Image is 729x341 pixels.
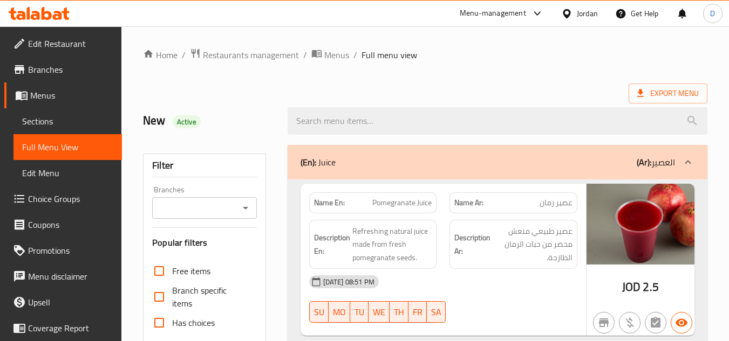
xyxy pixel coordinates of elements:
[288,107,707,135] input: search
[22,141,113,154] span: Full Menu View
[28,322,113,335] span: Coverage Report
[4,315,122,341] a: Coverage Report
[4,186,122,212] a: Choice Groups
[350,301,369,323] button: TU
[460,7,526,20] div: Menu-management
[408,301,427,323] button: FR
[493,225,573,265] span: عصير طبيعي منعش محضر من حبات الرمان الطازجة.
[182,48,186,61] li: /
[637,154,651,170] b: (Ar):
[362,48,417,61] span: Full menu view
[13,134,122,160] a: Full Menu View
[30,89,113,102] span: Menus
[309,301,329,323] button: SU
[172,265,210,277] span: Free items
[13,160,122,186] a: Edit Menu
[311,48,349,62] a: Menus
[4,238,122,263] a: Promotions
[324,48,349,61] span: Menus
[301,156,336,169] p: Juice
[203,48,299,61] span: Restaurants management
[329,301,350,323] button: MO
[645,312,666,333] button: Not has choices
[413,304,423,320] span: FR
[637,156,675,169] p: العصير
[301,154,316,170] b: (En):
[4,57,122,82] a: Branches
[577,8,598,19] div: Jordan
[314,231,350,258] strong: Description En:
[4,31,122,57] a: Edit Restaurant
[454,231,490,258] strong: Description Ar:
[372,197,432,208] span: Pomegranate Juice
[28,270,113,283] span: Menu disclaimer
[22,166,113,179] span: Edit Menu
[369,301,390,323] button: WE
[671,312,692,333] button: Available
[28,296,113,309] span: Upsell
[143,113,274,129] h2: New
[13,108,122,134] a: Sections
[319,277,379,287] span: [DATE] 08:51 PM
[22,115,113,128] span: Sections
[540,197,573,208] span: عصير رمان
[288,145,707,179] div: (En): Juice(Ar):العصير
[390,301,408,323] button: TH
[28,244,113,257] span: Promotions
[431,304,441,320] span: SA
[172,284,248,310] span: Branch specific items
[190,48,299,62] a: Restaurants management
[4,82,122,108] a: Menus
[333,304,346,320] span: MO
[314,197,345,208] strong: Name En:
[172,316,215,329] span: Has choices
[143,48,178,61] a: Home
[28,63,113,76] span: Branches
[629,83,707,103] span: Export Menu
[710,8,715,19] span: D
[28,37,113,50] span: Edit Restaurant
[619,312,641,333] button: Purchased item
[353,48,357,61] li: /
[587,184,694,265] img: %D8%B1%D9%85%D8%A7%D9%86638947380861737669.jpg
[622,276,641,297] span: JOD
[637,87,699,100] span: Export Menu
[152,154,256,177] div: Filter
[143,48,707,62] nav: breadcrumb
[593,312,615,333] button: Not branch specific item
[373,304,385,320] span: WE
[303,48,307,61] li: /
[394,304,404,320] span: TH
[152,236,256,249] h3: Popular filters
[355,304,364,320] span: TU
[4,263,122,289] a: Menu disclaimer
[173,115,201,128] div: Active
[28,192,113,205] span: Choice Groups
[427,301,446,323] button: SA
[4,212,122,238] a: Coupons
[28,218,113,231] span: Coupons
[314,304,324,320] span: SU
[173,117,201,127] span: Active
[352,225,432,265] span: Refreshing natural juice made from fresh pomegranate seeds.
[4,289,122,315] a: Upsell
[643,276,658,297] span: 2.5
[238,200,253,215] button: Open
[454,197,483,208] strong: Name Ar:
